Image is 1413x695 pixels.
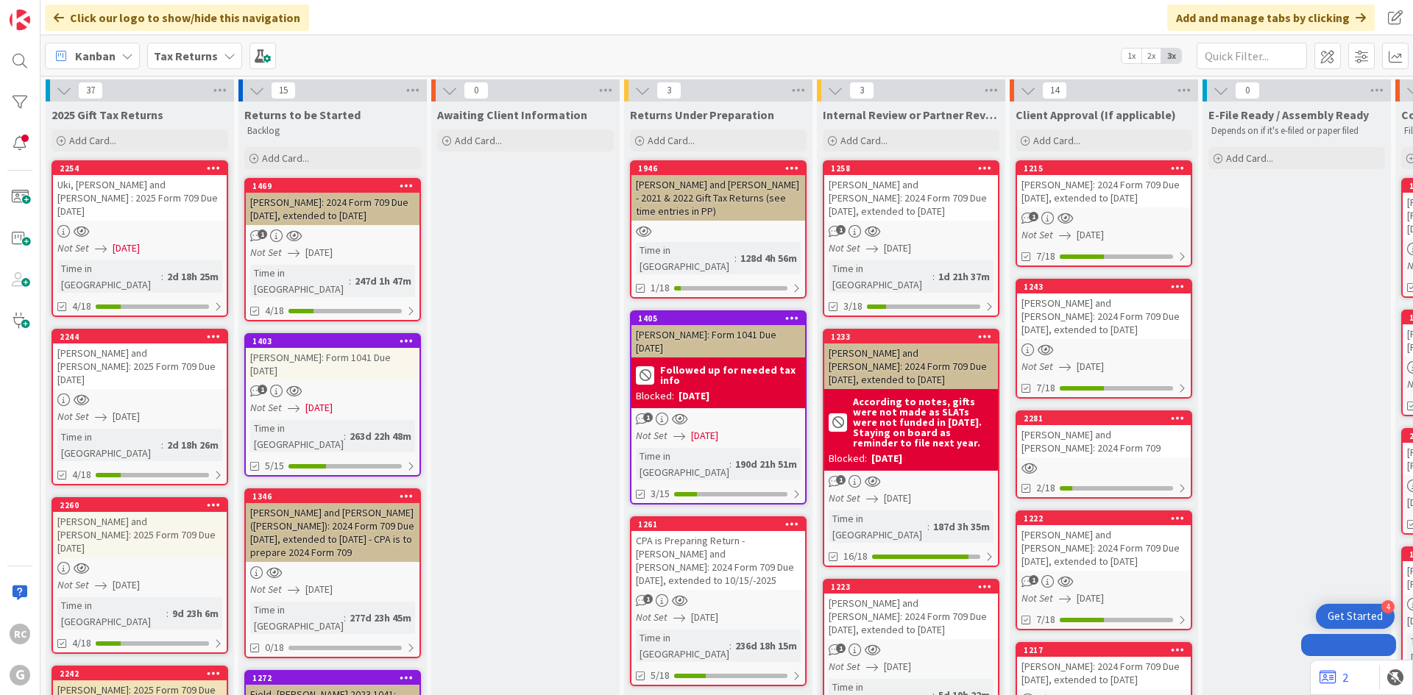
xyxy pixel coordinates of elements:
[1024,513,1191,524] div: 1222
[1017,512,1191,525] div: 1222
[1017,412,1191,457] div: 2281[PERSON_NAME] and [PERSON_NAME]: 2024 Form 709
[75,47,116,65] span: Kanban
[1029,575,1038,585] span: 1
[1024,282,1191,292] div: 1243
[1167,4,1375,31] div: Add and manage tabs by clicking
[10,665,30,685] div: G
[1141,49,1161,63] span: 2x
[1021,228,1053,241] i: Not Set
[53,175,227,221] div: Uki, [PERSON_NAME] and [PERSON_NAME] : 2025 Form 709 Due [DATE]
[265,640,284,655] span: 0/18
[305,400,333,416] span: [DATE]
[871,451,902,466] div: [DATE]
[246,335,419,348] div: 1403
[929,518,994,535] div: 187d 3h 35m
[53,343,227,389] div: [PERSON_NAME] and [PERSON_NAME]: 2025 Form 709 Due [DATE]
[648,134,695,147] span: Add Card...
[57,260,161,293] div: Time in [GEOGRAPHIC_DATA]
[1017,280,1191,293] div: 1243
[1017,175,1191,207] div: [PERSON_NAME]: 2024 Form 709 Due [DATE], extended to [DATE]
[732,456,801,472] div: 190d 21h 51m
[349,273,351,289] span: :
[1024,413,1191,424] div: 2281
[246,179,419,193] div: 1469
[1017,412,1191,425] div: 2281
[346,610,415,626] div: 277d 23h 45m
[829,491,860,505] i: Not Set
[631,531,805,590] div: CPA is Preparing Return - [PERSON_NAME] and [PERSON_NAME]: 2024 Form 709 Due [DATE], extended to ...
[824,330,998,343] div: 1233
[831,582,998,592] div: 1223
[60,163,227,174] div: 2254
[823,107,999,122] span: Internal Review or Partner Review
[344,428,346,444] span: :
[829,260,932,293] div: Time in [GEOGRAPHIC_DATA]
[163,437,222,453] div: 2d 18h 26m
[927,518,929,535] span: :
[843,299,863,314] span: 3/18
[252,491,419,502] div: 1346
[643,413,653,422] span: 1
[305,245,333,260] span: [DATE]
[1024,645,1191,655] div: 1217
[651,668,670,683] span: 5/18
[631,325,805,357] div: [PERSON_NAME]: Form 1041 Due [DATE]
[1017,280,1191,339] div: 1243[PERSON_NAME] and [PERSON_NAME]: 2024 Form 709 Due [DATE], extended to [DATE]
[1226,152,1273,165] span: Add Card...
[836,225,846,235] span: 1
[638,519,805,530] div: 1261
[824,330,998,389] div: 1233[PERSON_NAME] and [PERSON_NAME]: 2024 Form 709 Due [DATE], extended to [DATE]
[57,410,89,423] i: Not Set
[1017,293,1191,339] div: [PERSON_NAME] and [PERSON_NAME]: 2024 Form 709 Due [DATE], extended to [DATE]
[636,630,729,662] div: Time in [GEOGRAPHIC_DATA]
[244,107,361,122] span: Returns to be Started
[69,134,116,147] span: Add Card...
[737,250,801,266] div: 128d 4h 56m
[464,82,489,99] span: 0
[836,475,846,485] span: 1
[1017,162,1191,207] div: 1215[PERSON_NAME]: 2024 Form 709 Due [DATE], extended to [DATE]
[630,107,774,122] span: Returns Under Preparation
[252,181,419,191] div: 1469
[60,669,227,679] div: 2242
[829,451,867,466] div: Blocked:
[351,273,415,289] div: 247d 1h 47m
[824,594,998,639] div: [PERSON_NAME] and [PERSON_NAME]: 2024 Form 709 Due [DATE], extended to [DATE]
[691,610,718,625] span: [DATE]
[824,343,998,389] div: [PERSON_NAME] and [PERSON_NAME]: 2024 Form 709 Due [DATE], extended to [DATE]
[53,667,227,680] div: 2242
[729,638,732,654] span: :
[53,162,227,221] div: 2254Uki, [PERSON_NAME] and [PERSON_NAME] : 2025 Form 709 Due [DATE]
[258,229,267,239] span: 1
[10,10,30,30] img: Visit kanbanzone.com
[60,500,227,510] div: 2260
[1029,212,1038,221] span: 1
[437,107,587,122] span: Awaiting Client Information
[72,299,91,314] span: 4/18
[824,162,998,175] div: 1258
[250,420,344,452] div: Time in [GEOGRAPHIC_DATA]
[57,241,89,254] i: Not Set
[1328,609,1383,624] div: Get Started
[57,578,89,591] i: Not Set
[252,336,419,346] div: 1403
[840,134,888,147] span: Add Card...
[1036,380,1055,396] span: 7/18
[60,332,227,342] div: 2244
[1024,163,1191,174] div: 1215
[679,388,709,404] div: [DATE]
[1033,134,1080,147] span: Add Card...
[734,250,737,266] span: :
[636,448,729,480] div: Time in [GEOGRAPHIC_DATA]
[853,396,994,448] b: According to notes, gifts were not made as SLATs were not funded in [DATE]. Staying on board as r...
[1017,644,1191,657] div: 1217
[824,580,998,594] div: 1223
[252,673,419,683] div: 1272
[631,518,805,531] div: 1261
[824,580,998,639] div: 1223[PERSON_NAME] and [PERSON_NAME]: 2024 Form 709 Due [DATE], extended to [DATE]
[660,365,801,385] b: Followed up for needed tax info
[246,193,419,225] div: [PERSON_NAME]: 2024 Form 709 Due [DATE], extended to [DATE]
[250,602,344,634] div: Time in [GEOGRAPHIC_DATA]
[1021,360,1053,373] i: Not Set
[1316,604,1395,629] div: Open Get Started checklist, remaining modules: 4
